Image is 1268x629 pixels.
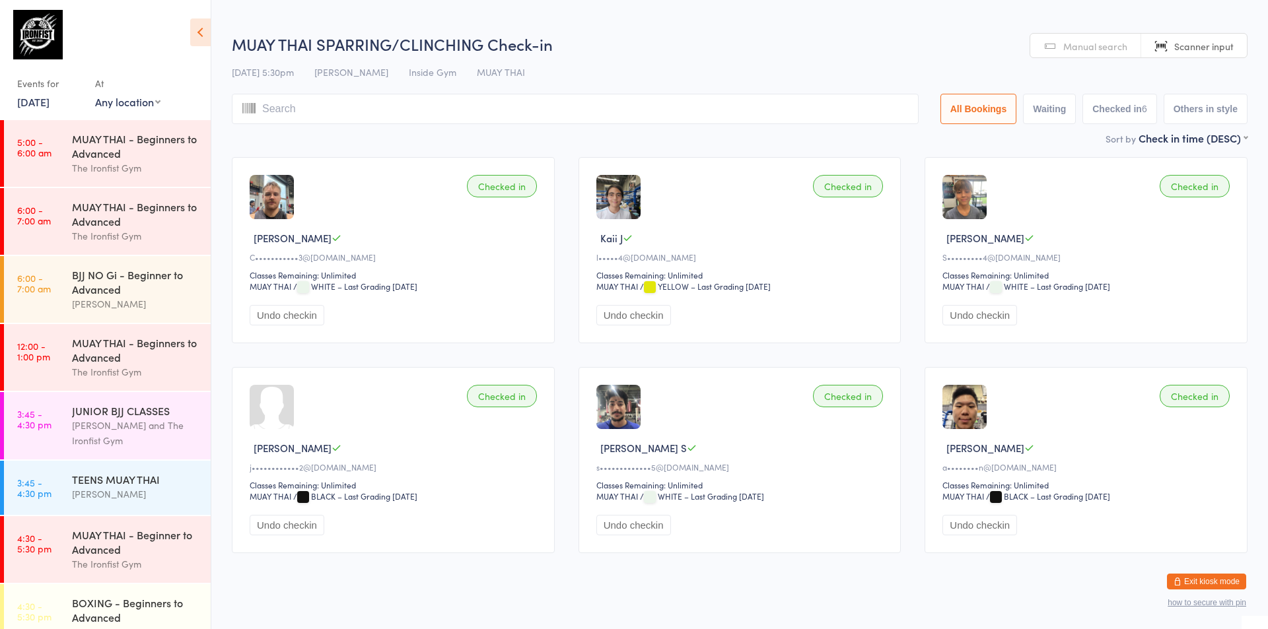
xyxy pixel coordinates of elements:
[72,199,199,228] div: MUAY THAI - Beginners to Advanced
[1082,94,1157,124] button: Checked in6
[17,205,51,226] time: 6:00 - 7:00 am
[72,131,199,160] div: MUAY THAI - Beginners to Advanced
[409,65,456,79] span: Inside Gym
[314,65,388,79] span: [PERSON_NAME]
[250,515,324,535] button: Undo checkin
[596,305,671,325] button: Undo checkin
[4,324,211,391] a: 12:00 -1:00 pmMUAY THAI - Beginners to AdvancedThe Ironfist Gym
[1139,131,1248,145] div: Check in time (DESC)
[293,490,417,502] span: / BLACK – Last Grading [DATE]
[4,188,211,255] a: 6:00 -7:00 amMUAY THAI - Beginners to AdvancedThe Ironfist Gym
[95,94,160,109] div: Any location
[946,441,1024,455] span: [PERSON_NAME]
[72,296,199,312] div: [PERSON_NAME]
[986,281,1110,292] span: / WHITE – Last Grading [DATE]
[232,33,1248,55] h2: MUAY THAI SPARRING/CLINCHING Check-in
[250,175,294,219] img: image1741681361.png
[640,490,764,502] span: / WHITE – Last Grading [DATE]
[250,251,541,263] div: C•••••••••••3@[DOMAIN_NAME]
[72,595,199,624] div: BOXING - Beginners to Advanced
[232,94,919,124] input: Search
[596,461,888,473] div: s•••••••••••••5@[DOMAIN_NAME]
[254,231,332,245] span: [PERSON_NAME]
[72,556,199,572] div: The Ironfist Gym
[596,515,671,535] button: Undo checkin
[4,516,211,583] a: 4:30 -5:30 pmMUAY THAI - Beginner to AdvancedThe Ironfist Gym
[600,441,687,455] span: [PERSON_NAME] S
[17,73,82,94] div: Events for
[72,486,199,502] div: [PERSON_NAME]
[596,490,638,502] div: MUAY THAI
[596,281,638,292] div: MUAY THAI
[95,73,160,94] div: At
[596,251,888,263] div: l•••••4@[DOMAIN_NAME]
[942,251,1234,263] div: S•••••••••4@[DOMAIN_NAME]
[250,281,291,292] div: MUAY THAI
[72,364,199,380] div: The Ironfist Gym
[942,385,987,429] img: image1711315831.png
[942,490,984,502] div: MUAY THAI
[986,490,1110,502] span: / BLACK – Last Grading [DATE]
[946,231,1024,245] span: [PERSON_NAME]
[1142,104,1147,114] div: 6
[4,392,211,459] a: 3:45 -4:30 pmJUNIOR BJJ CLASSES[PERSON_NAME] and The Ironfist Gym
[17,533,52,554] time: 4:30 - 5:30 pm
[942,461,1234,473] div: a••••••••n@[DOMAIN_NAME]
[640,281,771,292] span: / YELLOW – Last Grading [DATE]
[942,175,987,219] img: image1711284905.png
[596,479,888,490] div: Classes Remaining: Unlimited
[13,10,63,59] img: The Ironfist Gym
[72,472,199,486] div: TEENS MUAY THAI
[4,461,211,515] a: 3:45 -4:30 pmTEENS MUAY THAI[PERSON_NAME]
[1160,385,1230,407] div: Checked in
[942,269,1234,281] div: Classes Remaining: Unlimited
[254,441,332,455] span: [PERSON_NAME]
[596,175,641,219] img: image1701330884.png
[17,477,52,498] time: 3:45 - 4:30 pm
[600,231,623,245] span: Kaii J
[72,403,199,418] div: JUNIOR BJJ CLASSES
[467,385,537,407] div: Checked in
[17,341,50,362] time: 12:00 - 1:00 pm
[4,256,211,323] a: 6:00 -7:00 amBJJ NO Gi - Beginner to Advanced[PERSON_NAME]
[1164,94,1248,124] button: Others in style
[293,281,417,292] span: / WHITE – Last Grading [DATE]
[72,228,199,244] div: The Ironfist Gym
[17,601,52,622] time: 4:30 - 5:30 pm
[250,269,541,281] div: Classes Remaining: Unlimited
[1106,132,1136,145] label: Sort by
[17,137,52,158] time: 5:00 - 6:00 am
[1160,175,1230,197] div: Checked in
[250,479,541,490] div: Classes Remaining: Unlimited
[942,479,1234,490] div: Classes Remaining: Unlimited
[596,385,641,429] img: image1743578023.png
[232,65,294,79] span: [DATE] 5:30pm
[1174,40,1234,53] span: Scanner input
[72,418,199,448] div: [PERSON_NAME] and The Ironfist Gym
[467,175,537,197] div: Checked in
[1023,94,1076,124] button: Waiting
[17,409,52,430] time: 3:45 - 4:30 pm
[72,527,199,556] div: MUAY THAI - Beginner to Advanced
[813,385,883,407] div: Checked in
[4,120,211,187] a: 5:00 -6:00 amMUAY THAI - Beginners to AdvancedThe Ironfist Gym
[72,267,199,296] div: BJJ NO Gi - Beginner to Advanced
[942,515,1017,535] button: Undo checkin
[1168,598,1246,607] button: how to secure with pin
[17,94,50,109] a: [DATE]
[942,305,1017,325] button: Undo checkin
[477,65,525,79] span: MUAY THAI
[1167,574,1246,589] button: Exit kiosk mode
[813,175,883,197] div: Checked in
[250,490,291,502] div: MUAY THAI
[250,305,324,325] button: Undo checkin
[72,335,199,364] div: MUAY THAI - Beginners to Advanced
[250,461,541,473] div: j••••••••••••2@[DOMAIN_NAME]
[942,281,984,292] div: MUAY THAI
[72,160,199,176] div: The Ironfist Gym
[596,269,888,281] div: Classes Remaining: Unlimited
[17,273,51,294] time: 6:00 - 7:00 am
[1063,40,1127,53] span: Manual search
[940,94,1017,124] button: All Bookings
